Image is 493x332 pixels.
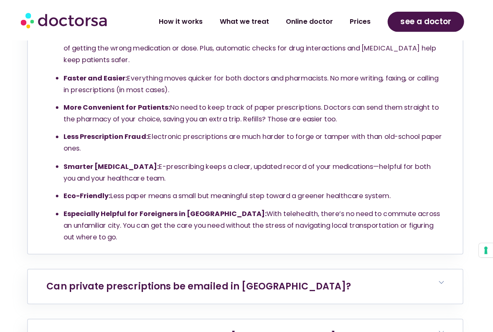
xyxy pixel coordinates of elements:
li: With telehealth, there’s no need to commute across an unfamiliar city. You can get the care you n... [66,207,444,242]
h6: Can private prescriptions be emailed in [GEOGRAPHIC_DATA]? [30,268,463,302]
button: Your consent preferences for tracking technologies [479,242,493,256]
span: see a doctor [401,15,452,28]
p: No need to keep track of paper prescriptions. Doctors can send them straight to the pharmacy of y... [66,101,444,125]
p: Less paper means a small but meaningful step toward a greener healthcare system. [66,189,444,201]
p: Electronic prescriptions are much harder to forge or tamper with than old-school paper ones. [66,131,444,154]
a: What we treat [213,12,279,31]
p: No more struggling to read messy handwriting on paper prescriptions—which means less chance of ge... [66,31,444,66]
nav: Menu [134,12,380,31]
strong: More Convenient for Patients: [66,102,172,112]
strong: Smarter [MEDICAL_DATA]: [66,161,160,171]
a: see a doctor [388,12,465,32]
a: Can private prescriptions be emailed in [GEOGRAPHIC_DATA]? [49,279,352,292]
strong: Less Prescription Fraud: [66,131,150,141]
p: Everything moves quicker for both doctors and pharmacists. No more writing, faxing, or calling in... [66,72,444,96]
a: Prices [342,12,380,31]
strong: Especially Helpful for Foreigners in [GEOGRAPHIC_DATA]: [66,208,268,218]
p: E-prescribing keeps a clear, updated record of your medications—helpful for both you and your hea... [66,160,444,184]
a: How it works [152,12,213,31]
strong: Eco-Friendly: [66,190,112,200]
a: Online doctor [279,12,342,31]
strong: Faster and Easier: [66,73,129,83]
